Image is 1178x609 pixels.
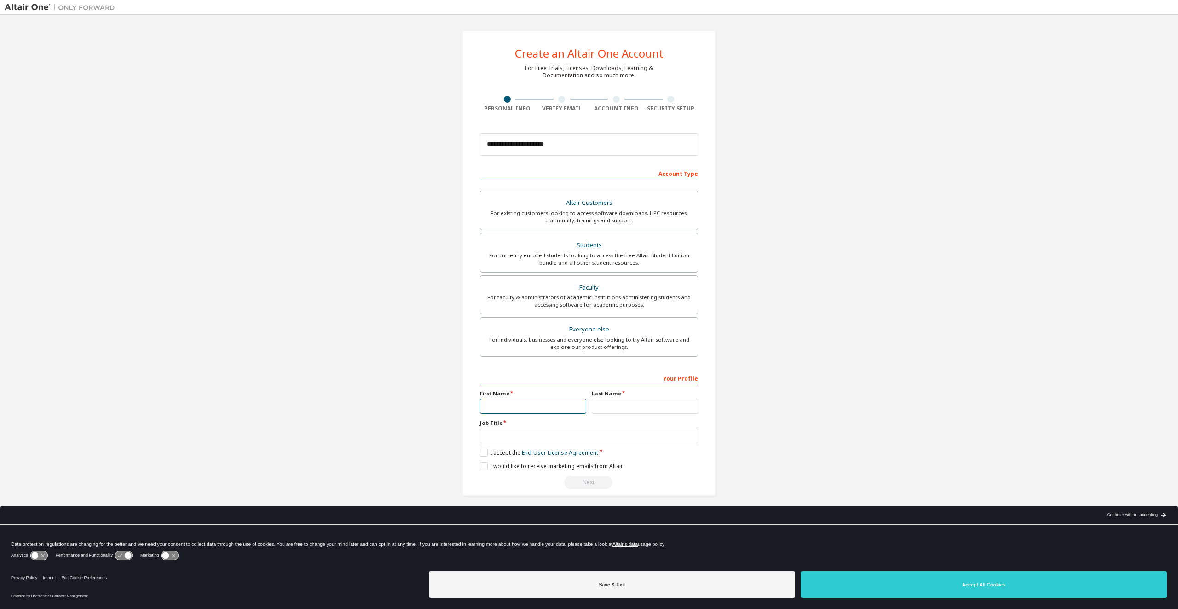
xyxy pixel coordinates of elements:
[486,197,692,209] div: Altair Customers
[480,105,535,112] div: Personal Info
[480,476,698,489] div: Read and acccept EULA to continue
[486,336,692,351] div: For individuals, businesses and everyone else looking to try Altair software and explore our prod...
[480,449,598,457] label: I accept the
[480,166,698,180] div: Account Type
[486,239,692,252] div: Students
[480,462,623,470] label: I would like to receive marketing emails from Altair
[535,105,589,112] div: Verify Email
[525,64,653,79] div: For Free Trials, Licenses, Downloads, Learning & Documentation and so much more.
[592,390,698,397] label: Last Name
[515,48,664,59] div: Create an Altair One Account
[589,105,644,112] div: Account Info
[522,449,598,457] a: End-User License Agreement
[480,371,698,385] div: Your Profile
[486,281,692,294] div: Faculty
[486,294,692,308] div: For faculty & administrators of academic institutions administering students and accessing softwa...
[486,252,692,267] div: For currently enrolled students looking to access the free Altair Student Edition bundle and all ...
[480,419,698,427] label: Job Title
[644,105,699,112] div: Security Setup
[480,390,586,397] label: First Name
[5,3,120,12] img: Altair One
[486,209,692,224] div: For existing customers looking to access software downloads, HPC resources, community, trainings ...
[486,323,692,336] div: Everyone else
